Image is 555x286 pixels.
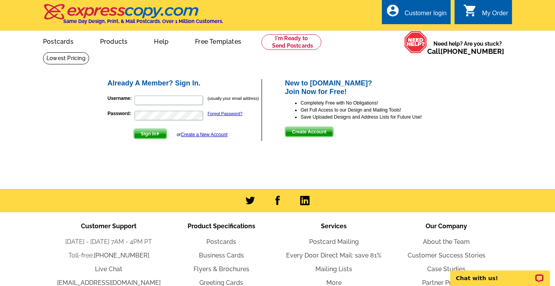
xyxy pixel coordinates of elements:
a: [PHONE_NUMBER] [94,252,149,259]
img: button-next-arrow-white.png [156,132,160,135]
i: shopping_cart [463,4,477,18]
h2: Already A Member? Sign In. [107,79,261,88]
span: Services [321,222,347,230]
a: Business Cards [199,252,244,259]
a: Postcards [206,238,236,245]
div: or [177,131,227,138]
a: Forgot Password? [208,111,242,116]
div: My Order [482,10,508,21]
a: Products [88,32,140,50]
label: Username: [107,95,134,102]
span: Our Company [426,222,467,230]
li: Save Uploaded Designs and Address Lists for Future Use! [301,114,449,121]
a: Every Door Direct Mail: save 81% [286,252,381,259]
a: About the Team [423,238,470,245]
small: (usually your email address) [208,96,259,101]
a: Postcard Mailing [309,238,359,245]
a: [PHONE_NUMBER] [440,47,504,55]
h4: Same Day Design, Print, & Mail Postcards. Over 1 Million Customers. [63,18,223,24]
li: [DATE] - [DATE] 7AM - 4PM PT [52,237,165,247]
li: Completely Free with No Obligations! [301,99,449,107]
div: Customer login [405,10,447,21]
button: Sign In [134,129,167,139]
li: Toll-free: [52,251,165,260]
a: Help [141,32,181,50]
span: Call [427,47,504,55]
iframe: LiveChat chat widget [445,261,555,286]
i: account_circle [386,4,400,18]
a: account_circle Customer login [386,9,447,18]
li: Get Full Access to our Design and Mailing Tools! [301,107,449,114]
a: shopping_cart My Order [463,9,508,18]
a: Case Studies [427,265,465,273]
button: Create Account [285,127,333,137]
a: Live Chat [95,265,122,273]
a: Postcards [30,32,86,50]
a: Mailing Lists [315,265,352,273]
img: help [404,31,427,53]
span: Customer Support [81,222,136,230]
span: Product Specifications [188,222,255,230]
a: Customer Success Stories [408,252,485,259]
a: Flyers & Brochures [193,265,249,273]
h2: New to [DOMAIN_NAME]? Join Now for Free! [285,79,449,96]
a: Free Templates [183,32,254,50]
a: Same Day Design, Print, & Mail Postcards. Over 1 Million Customers. [43,9,223,24]
span: Need help? Are you stuck? [427,40,508,55]
span: Sign In [134,129,166,139]
label: Password: [107,110,134,117]
a: Create a New Account [181,132,227,137]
